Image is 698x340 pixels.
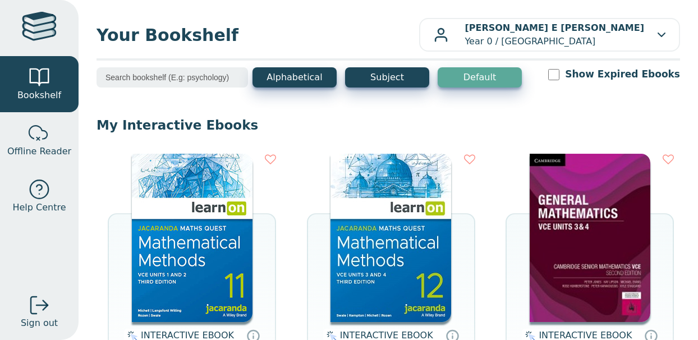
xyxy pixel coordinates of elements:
[345,67,429,88] button: Subject
[7,145,71,158] span: Offline Reader
[252,67,337,88] button: Alphabetical
[330,154,451,322] img: 7f36df1b-30bd-4b3c-87ed-c8cc42c4d22f.jpg
[97,67,248,88] input: Search bookshelf (E.g: psychology)
[12,201,66,214] span: Help Centre
[565,67,680,81] label: Show Expired Ebooks
[419,18,680,52] button: [PERSON_NAME] E [PERSON_NAME]Year 0 / [GEOGRAPHIC_DATA]
[132,154,252,322] img: 3d45537d-a581-493a-8efc-3c839325a1f6.jpg
[97,117,680,134] p: My Interactive Ebooks
[530,154,650,322] img: 7fdedbf1-c2ae-45c1-ad14-3270f2a2c0cd.jpg
[21,316,58,330] span: Sign out
[438,67,522,88] button: Default
[97,22,419,48] span: Your Bookshelf
[17,89,61,102] span: Bookshelf
[465,21,644,48] p: Year 0 / [GEOGRAPHIC_DATA]
[465,22,644,33] b: [PERSON_NAME] E [PERSON_NAME]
